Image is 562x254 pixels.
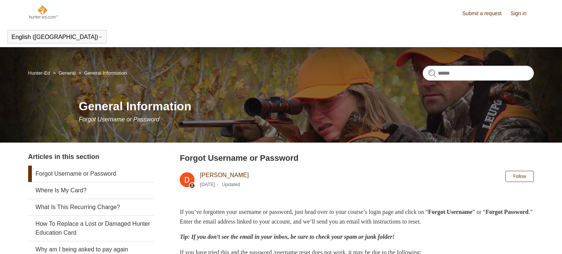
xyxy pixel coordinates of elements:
a: [PERSON_NAME] [200,172,249,178]
a: General [59,70,76,76]
h2: Forgot Username or Password [180,152,534,164]
h1: General Information [79,97,534,115]
time: 05/20/2025, 16:25 [200,182,215,187]
strong: Forgot Password [486,209,529,215]
span: Articles in this section [28,153,99,160]
em: Tip: If you don’t see the email in your inbox, be sure to check your spam or junk folder! [180,234,395,240]
p: If you’ve forgotten your username or password, just head over to your course’s login page and cli... [180,207,534,226]
a: What Is This Recurring Charge? [28,199,154,215]
button: Follow Article [505,171,534,182]
a: Sign in [511,10,534,17]
input: Search [423,66,534,81]
a: Hunter-Ed [28,70,50,76]
li: Hunter-Ed [28,70,51,76]
a: Forgot Username or Password [28,166,154,182]
button: English ([GEOGRAPHIC_DATA]) [11,34,103,40]
li: Updated [222,182,240,187]
a: General Information [84,70,127,76]
a: How To Replace a Lost or Damaged Hunter Education Card [28,216,154,241]
img: Hunter-Ed Help Center home page [28,4,58,19]
a: Submit a request [462,10,509,17]
li: General Information [77,70,127,76]
strong: Forgot Username [428,209,473,215]
a: Where Is My Card? [28,182,154,199]
span: Forgot Username or Password [79,116,159,123]
li: General [51,70,77,76]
